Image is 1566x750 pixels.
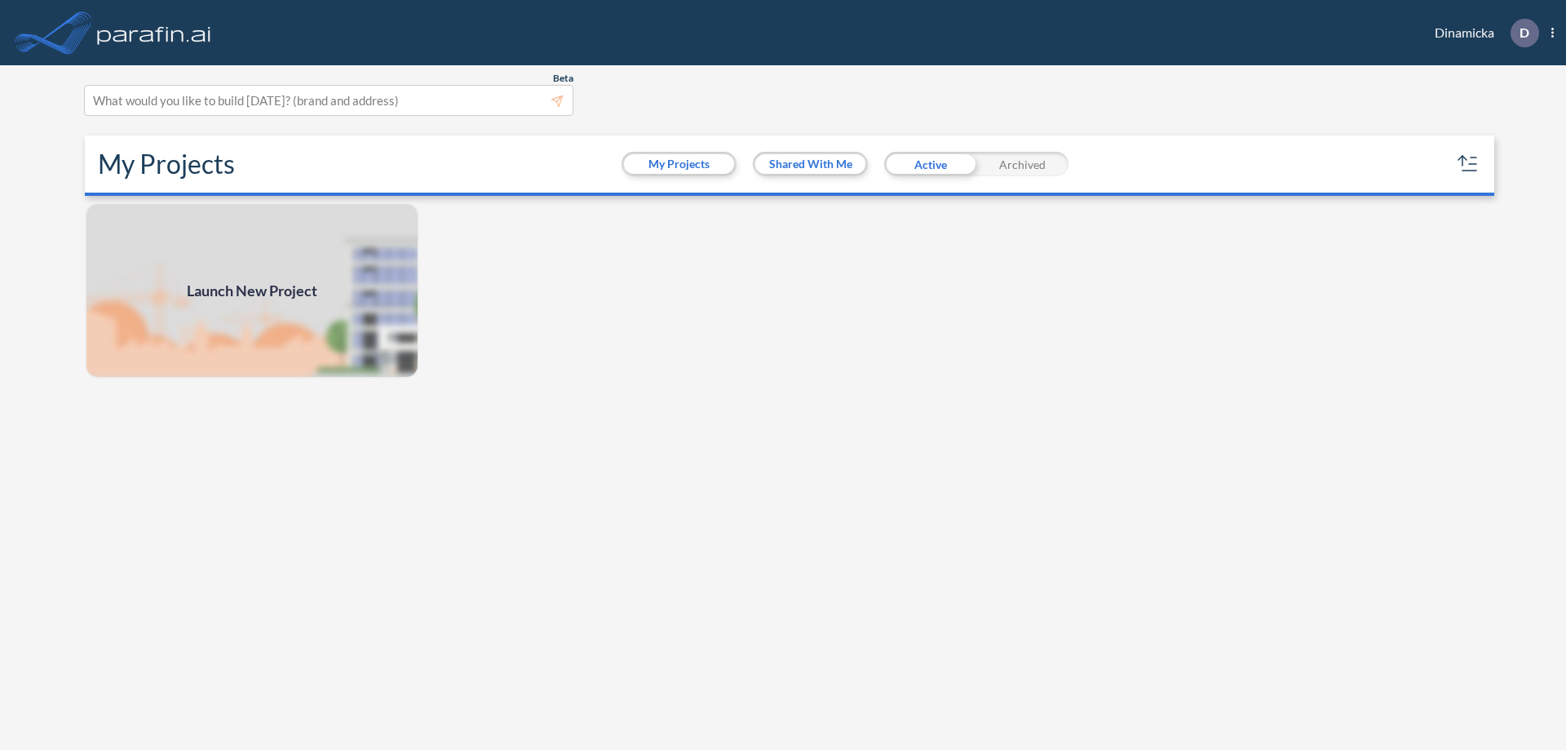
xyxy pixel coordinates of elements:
[884,152,976,176] div: Active
[624,154,734,174] button: My Projects
[187,280,317,302] span: Launch New Project
[1520,25,1529,40] p: D
[1455,151,1481,177] button: sort
[98,149,235,180] h2: My Projects
[553,72,573,85] span: Beta
[85,202,419,379] a: Launch New Project
[94,16,215,49] img: logo
[976,152,1068,176] div: Archived
[85,202,419,379] img: add
[1410,19,1554,47] div: Dinamicka
[755,154,865,174] button: Shared With Me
